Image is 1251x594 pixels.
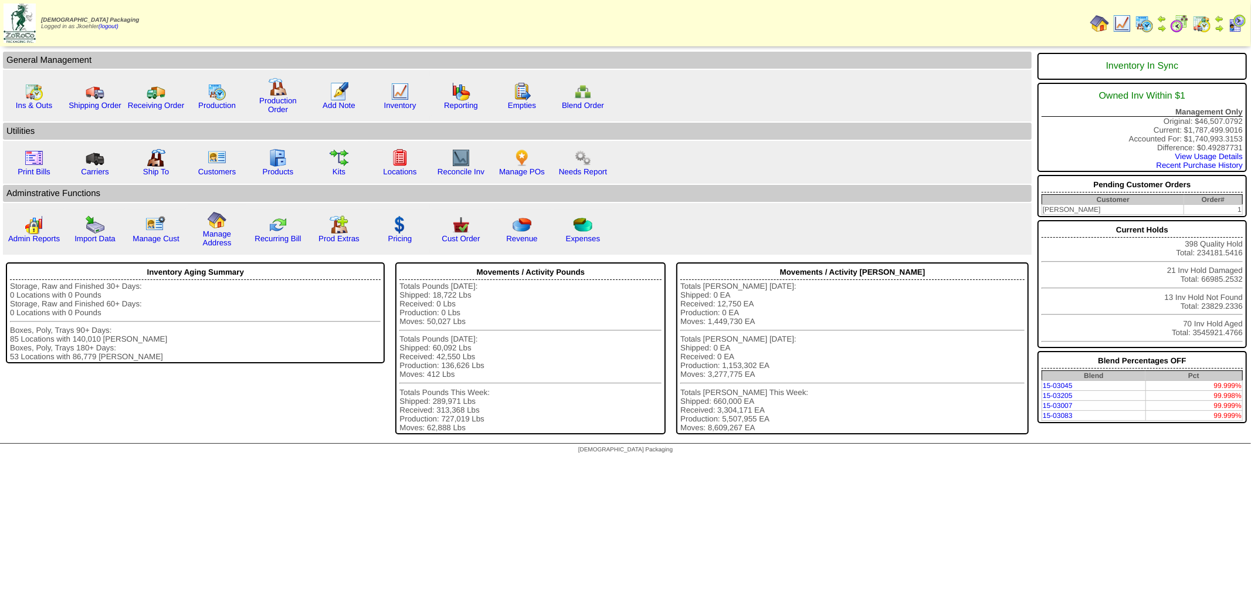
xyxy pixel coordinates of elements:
[506,234,537,243] a: Revenue
[69,101,121,110] a: Shipping Order
[444,101,478,110] a: Reporting
[1145,381,1243,391] td: 99.999%
[99,23,118,30] a: (logout)
[10,265,381,280] div: Inventory Aging Summary
[25,82,43,101] img: calendarinout.gif
[1042,195,1184,205] th: Customer
[74,234,116,243] a: Import Data
[499,167,545,176] a: Manage POs
[86,148,104,167] img: truck3.gif
[145,215,167,234] img: managecust.png
[513,215,531,234] img: pie_chart.png
[452,215,470,234] img: cust_order.png
[566,234,601,243] a: Expenses
[323,101,355,110] a: Add Note
[8,234,60,243] a: Admin Reports
[559,167,607,176] a: Needs Report
[147,148,165,167] img: factory2.gif
[330,82,348,101] img: orders.gif
[388,234,412,243] a: Pricing
[391,148,409,167] img: locations.gif
[574,215,592,234] img: pie_chart2.png
[1113,14,1131,33] img: line_graph.gif
[513,82,531,101] img: workorder.gif
[1157,161,1243,170] a: Recent Purchase History
[263,167,294,176] a: Products
[1042,85,1243,107] div: Owned Inv Within $1
[143,167,169,176] a: Ship To
[1192,14,1211,33] img: calendarinout.gif
[1145,411,1243,421] td: 99.999%
[383,167,416,176] a: Locations
[1228,14,1246,33] img: calendarcustomer.gif
[1042,371,1145,381] th: Blend
[680,265,1025,280] div: Movements / Activity [PERSON_NAME]
[1043,411,1073,420] a: 15-03083
[147,82,165,101] img: truck2.gif
[513,148,531,167] img: po.png
[269,215,287,234] img: reconcile.gif
[1038,83,1247,172] div: Original: $46,507.0792 Current: $1,787,499.9016 Accounted For: $1,740,993.3153 Difference: $0.492...
[3,52,1032,69] td: General Management
[1042,205,1184,215] td: [PERSON_NAME]
[1043,382,1073,390] a: 15-03045
[330,148,348,167] img: workflow.gif
[259,96,297,114] a: Production Order
[330,215,348,234] img: prodextras.gif
[133,234,179,243] a: Manage Cust
[574,82,592,101] img: network.png
[10,282,381,361] div: Storage, Raw and Finished 30+ Days: 0 Locations with 0 Pounds Storage, Raw and Finished 60+ Days:...
[4,4,36,43] img: zoroco-logo-small.webp
[1038,220,1247,348] div: 398 Quality Hold Total: 234181.5416 21 Inv Hold Damaged Total: 66985.2532 13 Inv Hold Not Found T...
[391,215,409,234] img: dollar.gif
[269,77,287,96] img: factory.gif
[41,17,139,23] span: [DEMOGRAPHIC_DATA] Packaging
[1184,205,1243,215] td: 1
[1145,371,1243,381] th: Pct
[41,17,139,30] span: Logged in as Jkoehler
[1175,152,1243,161] a: View Usage Details
[1042,222,1243,238] div: Current Holds
[1215,23,1224,33] img: arrowright.gif
[86,215,104,234] img: import.gif
[1042,107,1243,117] div: Management Only
[16,101,52,110] a: Ins & Outs
[1145,401,1243,411] td: 99.999%
[399,265,662,280] div: Movements / Activity Pounds
[1090,14,1109,33] img: home.gif
[1215,14,1224,23] img: arrowleft.gif
[25,215,43,234] img: graph2.png
[1043,392,1073,400] a: 15-03205
[208,82,226,101] img: calendarprod.gif
[1170,14,1189,33] img: calendarblend.gif
[1184,195,1243,205] th: Order#
[3,185,1032,202] td: Adminstrative Functions
[578,447,673,453] span: [DEMOGRAPHIC_DATA] Packaging
[452,148,470,167] img: line_graph2.gif
[452,82,470,101] img: graph.gif
[208,148,226,167] img: customers.gif
[1042,353,1243,369] div: Blend Percentages OFF
[384,101,416,110] a: Inventory
[86,82,104,101] img: truck.gif
[508,101,536,110] a: Empties
[680,282,1025,432] div: Totals [PERSON_NAME] [DATE]: Shipped: 0 EA Received: 12,750 EA Production: 0 EA Moves: 1,449,730 ...
[81,167,109,176] a: Carriers
[269,148,287,167] img: cabinet.gif
[18,167,50,176] a: Print Bills
[318,234,360,243] a: Prod Extras
[3,123,1032,140] td: Utilities
[1145,391,1243,401] td: 99.998%
[391,82,409,101] img: line_graph.gif
[333,167,345,176] a: Kits
[25,148,43,167] img: invoice2.gif
[198,101,236,110] a: Production
[1042,177,1243,193] div: Pending Customer Orders
[1157,14,1167,23] img: arrowleft.gif
[1043,401,1073,410] a: 15-03007
[438,167,484,176] a: Reconcile Inv
[128,101,184,110] a: Receiving Order
[198,167,236,176] a: Customers
[1042,55,1243,77] div: Inventory In Sync
[399,282,662,432] div: Totals Pounds [DATE]: Shipped: 18,722 Lbs Received: 0 Lbs Production: 0 Lbs Moves: 50,027 Lbs Tot...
